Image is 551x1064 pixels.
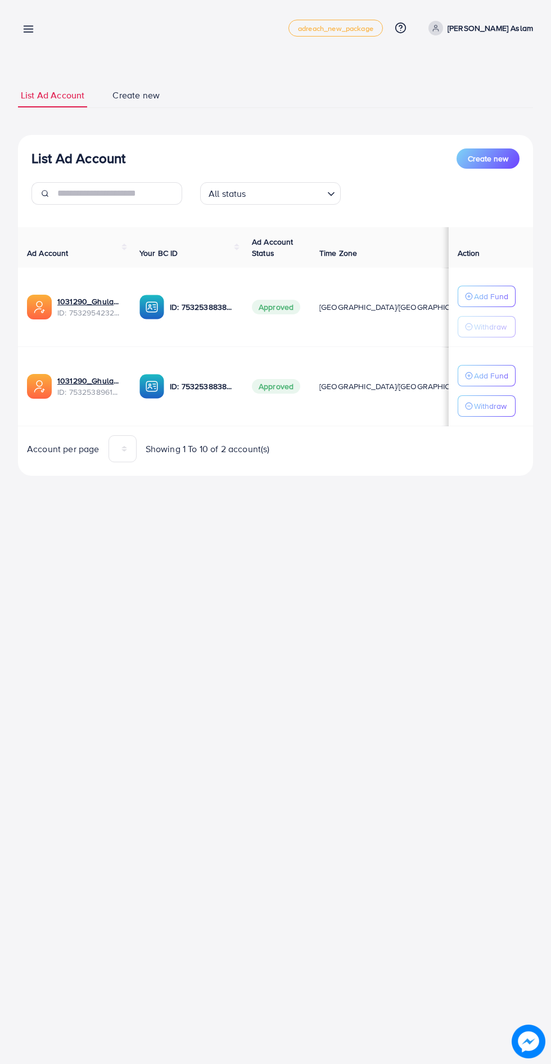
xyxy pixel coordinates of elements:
[458,286,516,307] button: Add Fund
[170,380,234,393] p: ID: 7532538838637019152
[458,395,516,417] button: Withdraw
[298,25,373,32] span: adreach_new_package
[252,236,293,259] span: Ad Account Status
[250,183,323,202] input: Search for option
[512,1025,545,1058] img: image
[319,381,476,392] span: [GEOGRAPHIC_DATA]/[GEOGRAPHIC_DATA]
[139,374,164,399] img: ic-ba-acc.ded83a64.svg
[252,379,300,394] span: Approved
[458,316,516,337] button: Withdraw
[319,301,476,313] span: [GEOGRAPHIC_DATA]/[GEOGRAPHIC_DATA]
[474,320,507,333] p: Withdraw
[200,182,341,205] div: Search for option
[27,247,69,259] span: Ad Account
[170,300,234,314] p: ID: 7532538838637019152
[474,369,508,382] p: Add Fund
[57,375,121,386] a: 1031290_Ghulam Rasool Aslam_1753805901568
[468,153,508,164] span: Create new
[146,443,270,456] span: Showing 1 To 10 of 2 account(s)
[31,150,125,166] h3: List Ad Account
[252,300,300,314] span: Approved
[458,365,516,386] button: Add Fund
[288,20,383,37] a: adreach_new_package
[21,89,84,102] span: List Ad Account
[424,21,533,35] a: [PERSON_NAME] Aslam
[57,296,121,307] a: 1031290_Ghulam Rasool Aslam 2_1753902599199
[474,290,508,303] p: Add Fund
[57,296,121,319] div: <span class='underline'>1031290_Ghulam Rasool Aslam 2_1753902599199</span></br>7532954232266326017
[27,295,52,319] img: ic-ads-acc.e4c84228.svg
[27,374,52,399] img: ic-ads-acc.e4c84228.svg
[319,247,357,259] span: Time Zone
[206,186,249,202] span: All status
[458,247,480,259] span: Action
[139,295,164,319] img: ic-ba-acc.ded83a64.svg
[474,399,507,413] p: Withdraw
[57,386,121,398] span: ID: 7532538961244635153
[448,21,533,35] p: [PERSON_NAME] Aslam
[57,375,121,398] div: <span class='underline'>1031290_Ghulam Rasool Aslam_1753805901568</span></br>7532538961244635153
[112,89,160,102] span: Create new
[457,148,520,169] button: Create new
[139,247,178,259] span: Your BC ID
[57,307,121,318] span: ID: 7532954232266326017
[27,443,100,456] span: Account per page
